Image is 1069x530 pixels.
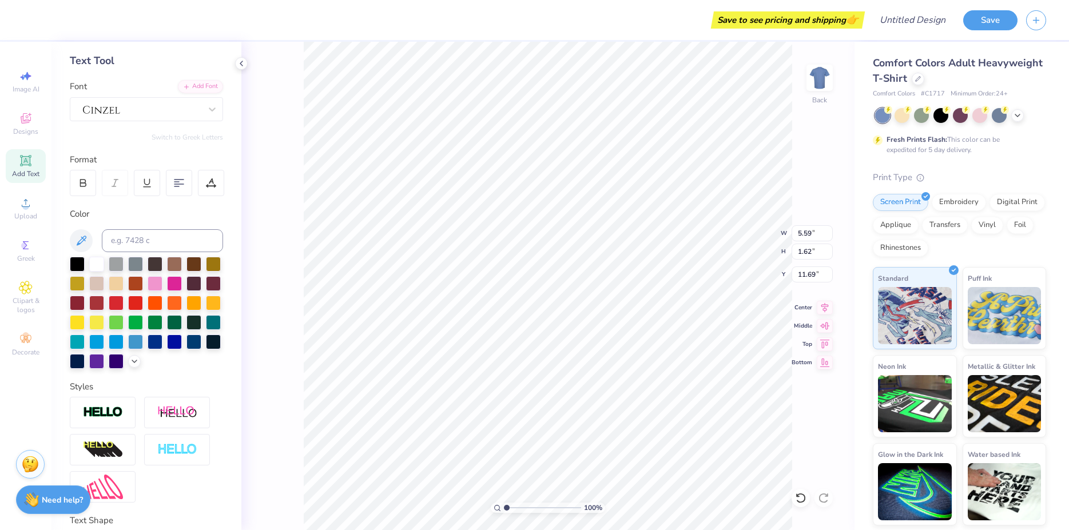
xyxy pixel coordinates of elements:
div: Digital Print [989,194,1045,211]
img: Water based Ink [968,463,1042,520]
span: # C1717 [921,89,945,99]
input: e.g. 7428 c [102,229,223,252]
div: Applique [873,217,919,234]
span: Neon Ink [878,360,906,372]
div: Text Tool [70,53,223,69]
img: Shadow [157,405,197,420]
span: Metallic & Glitter Ink [968,360,1035,372]
img: 3d Illusion [83,441,123,459]
div: Print Type [873,171,1046,184]
img: Stroke [83,406,123,419]
span: Top [792,340,812,348]
button: Switch to Greek Letters [152,133,223,142]
div: Add Font [178,80,223,93]
div: Embroidery [932,194,986,211]
span: Minimum Order: 24 + [951,89,1008,99]
img: Negative Space [157,443,197,456]
img: Puff Ink [968,287,1042,344]
span: 👉 [846,13,859,26]
div: Transfers [922,217,968,234]
span: Image AI [13,85,39,94]
strong: Need help? [42,495,83,505]
div: Text Shape [70,514,223,527]
span: Standard [878,272,908,284]
span: Middle [792,322,812,330]
label: Font [70,80,87,93]
strong: Fresh Prints Flash: [887,135,947,144]
img: Standard [878,287,952,344]
span: Water based Ink [968,448,1020,460]
span: Designs [13,127,38,136]
span: Comfort Colors Adult Heavyweight T-Shirt [873,56,1043,85]
div: Color [70,208,223,221]
div: Format [70,153,224,166]
img: Back [808,66,831,89]
span: Comfort Colors [873,89,915,99]
button: Save [963,10,1018,30]
div: Styles [70,380,223,393]
span: Add Text [12,169,39,178]
div: This color can be expedited for 5 day delivery. [887,134,1027,155]
img: Neon Ink [878,375,952,432]
span: Center [792,304,812,312]
div: Vinyl [971,217,1003,234]
input: Untitled Design [871,9,955,31]
span: Bottom [792,358,812,366]
span: Glow in the Dark Ink [878,448,943,460]
span: Upload [14,212,37,221]
span: Greek [17,254,35,263]
span: Clipart & logos [6,296,46,314]
div: Back [812,95,827,105]
img: Free Distort [83,475,123,499]
div: Rhinestones [873,240,928,257]
span: Puff Ink [968,272,992,284]
div: Save to see pricing and shipping [714,11,862,29]
span: Decorate [12,348,39,357]
div: Foil [1007,217,1034,234]
img: Metallic & Glitter Ink [968,375,1042,432]
span: 100 % [584,503,602,513]
div: Screen Print [873,194,928,211]
img: Glow in the Dark Ink [878,463,952,520]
